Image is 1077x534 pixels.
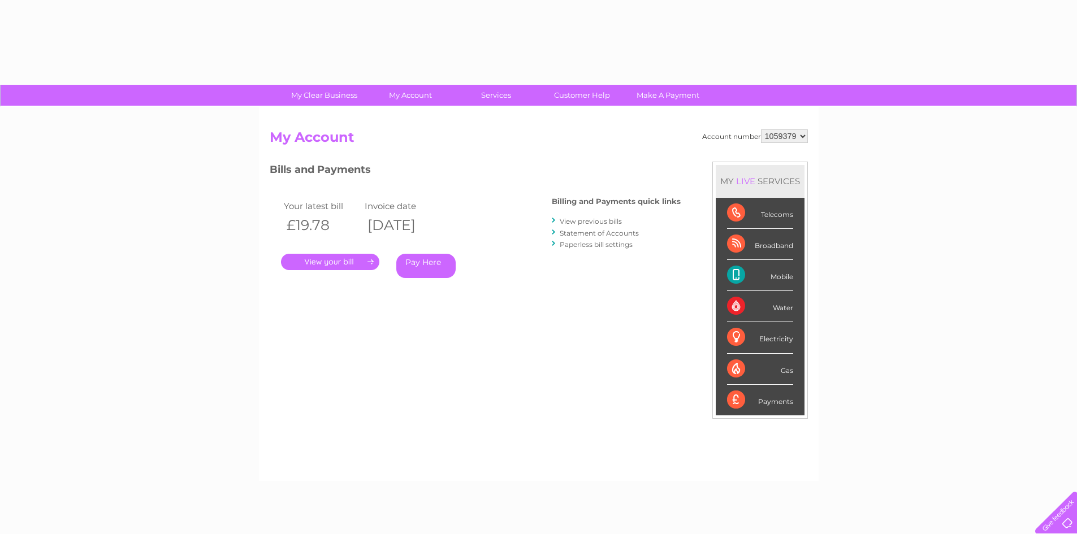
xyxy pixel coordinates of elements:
[727,385,793,415] div: Payments
[727,260,793,291] div: Mobile
[727,198,793,229] div: Telecoms
[281,198,362,214] td: Your latest bill
[449,85,543,106] a: Services
[560,217,622,225] a: View previous bills
[702,129,808,143] div: Account number
[727,229,793,260] div: Broadband
[362,214,443,237] th: [DATE]
[364,85,457,106] a: My Account
[396,254,456,278] a: Pay Here
[535,85,629,106] a: Customer Help
[716,165,804,197] div: MY SERVICES
[727,291,793,322] div: Water
[278,85,371,106] a: My Clear Business
[560,240,633,249] a: Paperless bill settings
[281,254,379,270] a: .
[621,85,715,106] a: Make A Payment
[552,197,681,206] h4: Billing and Payments quick links
[734,176,758,186] div: LIVE
[270,162,681,181] h3: Bills and Payments
[362,198,443,214] td: Invoice date
[727,354,793,385] div: Gas
[281,214,362,237] th: £19.78
[560,229,639,237] a: Statement of Accounts
[727,322,793,353] div: Electricity
[270,129,808,151] h2: My Account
